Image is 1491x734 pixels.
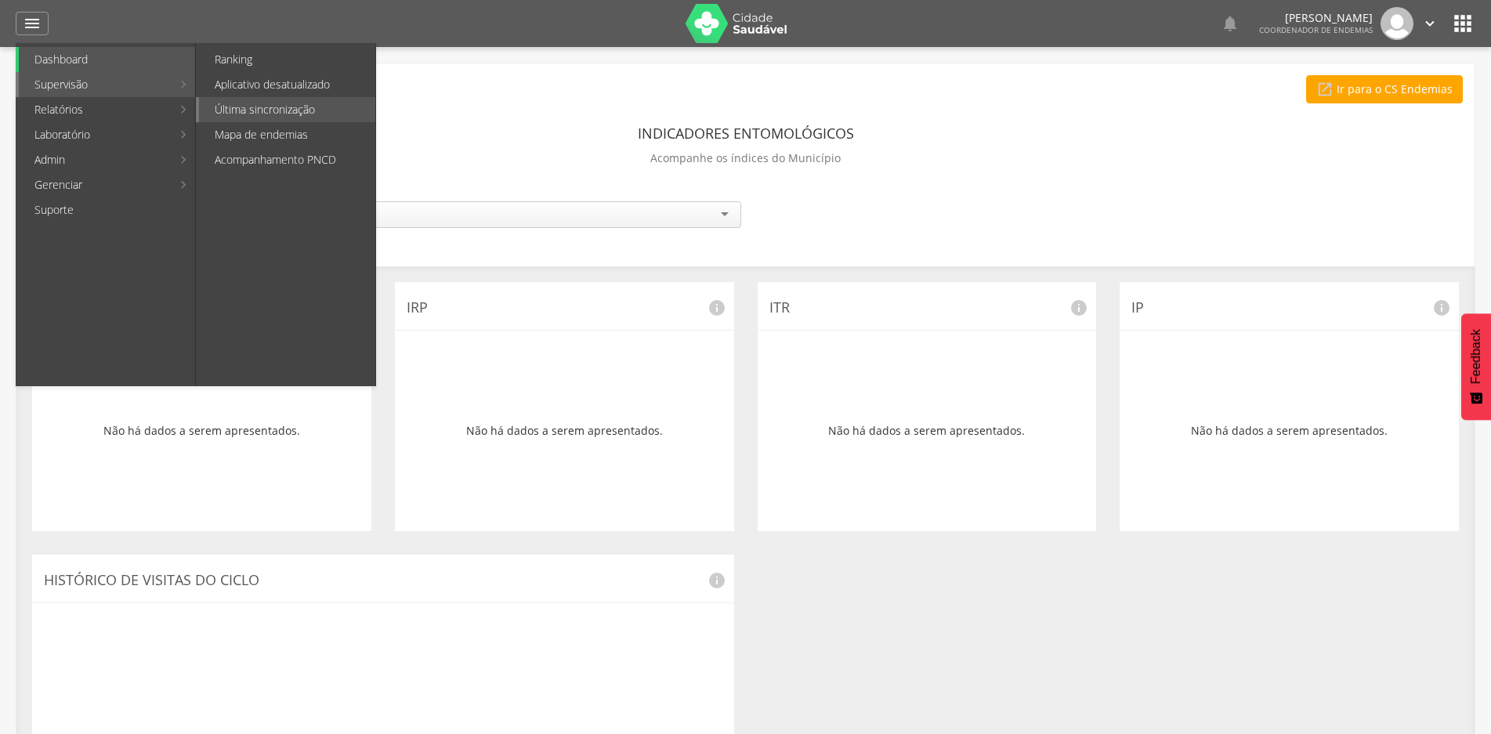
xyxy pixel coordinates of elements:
i: info [1069,298,1088,317]
p: IP [1131,298,1447,318]
p: Histórico de Visitas do Ciclo [44,570,722,591]
div: Não há dados a serem apresentados. [1131,342,1447,520]
p: Acompanhe os índices do Município [650,147,841,169]
i:  [1221,14,1239,33]
i:  [1421,15,1439,32]
a:  [16,12,49,35]
div: Não há dados a serem apresentados. [769,342,1085,520]
a: Ranking [199,47,375,72]
header: Indicadores Entomológicos [638,119,854,147]
button: Feedback - Mostrar pesquisa [1461,313,1491,420]
a:  [1221,7,1239,40]
i:  [1316,81,1334,98]
a: Relatórios [19,97,172,122]
a: Mapa de endemias [199,122,375,147]
a: Gerenciar [19,172,172,197]
a: Dashboard [19,47,195,72]
div: Não há dados a serem apresentados. [407,342,722,520]
a: Laboratório [19,122,172,147]
p: ITR [769,298,1085,318]
a:  [1421,7,1439,40]
span: Feedback [1469,329,1483,384]
i:  [23,14,42,33]
i: info [1432,298,1451,317]
a: Supervisão [19,72,172,97]
p: [PERSON_NAME] [1259,13,1373,24]
i: info [708,298,726,317]
i: info [708,571,726,590]
a: Ir para o CS Endemias [1306,75,1463,103]
a: Admin [19,147,172,172]
a: Acompanhamento PNCD [199,147,375,172]
div: Não há dados a serem apresentados. [44,342,360,520]
span: Coordenador de Endemias [1259,24,1373,35]
a: Aplicativo desatualizado [199,72,375,97]
a: Suporte [19,197,195,222]
a: Última sincronização [199,97,375,122]
i:  [1450,11,1475,36]
p: IRP [407,298,722,318]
